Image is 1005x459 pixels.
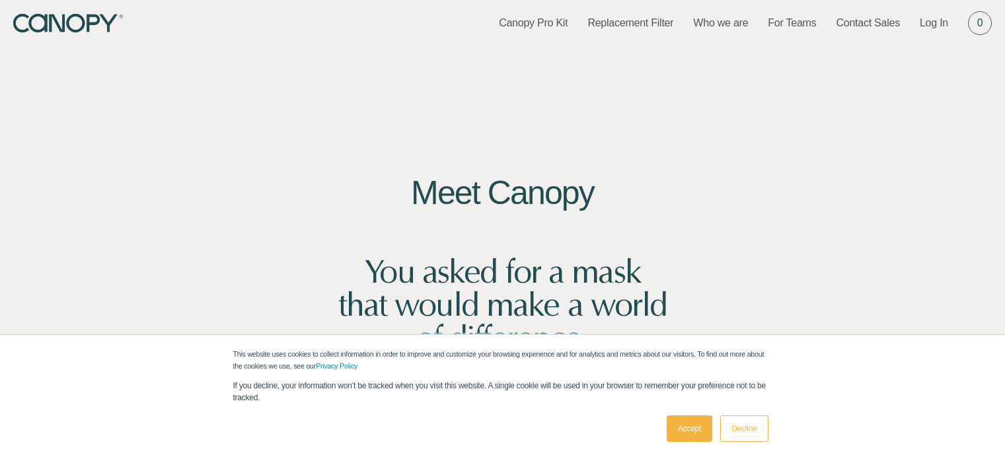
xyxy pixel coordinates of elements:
[328,176,678,209] h2: Meet Canopy
[920,16,948,30] a: Log In
[316,362,357,370] a: Privacy Policy
[768,16,816,30] a: For Teams
[693,16,748,30] a: Who we are
[587,16,673,30] a: Replacement Filter
[233,350,764,370] span: This website uses cookies to collect information in order to improve and customize your browsing ...
[499,16,568,30] a: Canopy Pro Kit
[836,16,900,30] a: Contact Sales
[977,16,983,30] span: 0
[328,223,678,388] h2: You asked for a mask that would make a world of difference. Together, we made it.
[233,380,772,404] p: If you decline, your information won’t be tracked when you visit this website. A single cookie wi...
[667,415,712,442] a: Accept
[968,11,992,35] a: 0
[720,415,768,442] a: Decline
